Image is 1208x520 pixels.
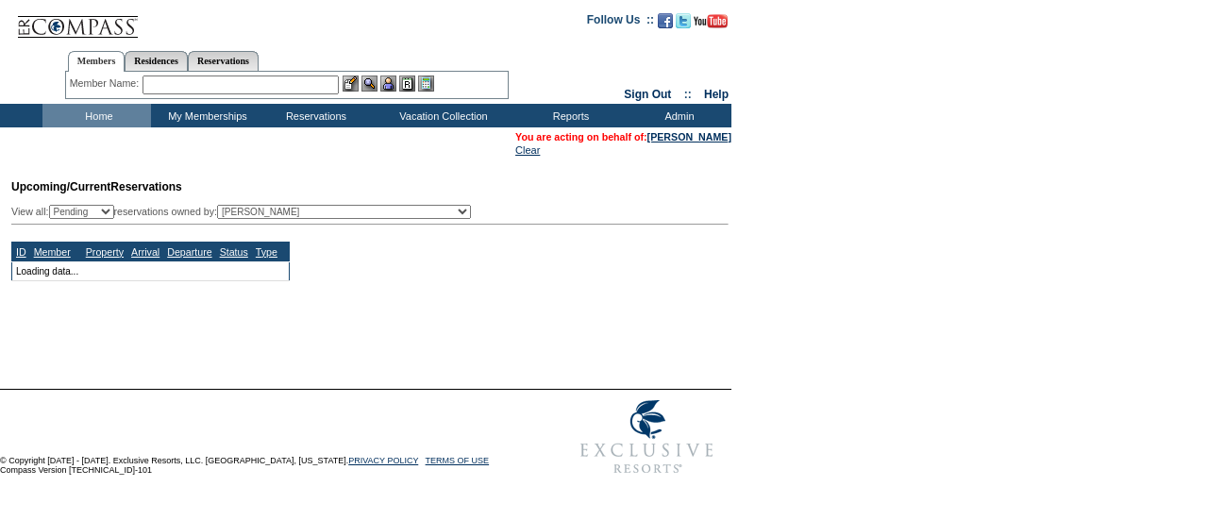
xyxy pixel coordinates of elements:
[676,13,691,28] img: Follow us on Twitter
[704,88,729,101] a: Help
[624,88,671,101] a: Sign Out
[514,104,623,127] td: Reports
[256,246,277,258] a: Type
[16,246,26,258] a: ID
[188,51,259,71] a: Reservations
[42,104,151,127] td: Home
[131,246,159,258] a: Arrival
[587,11,654,34] td: Follow Us ::
[125,51,188,71] a: Residences
[86,246,124,258] a: Property
[684,88,692,101] span: ::
[368,104,514,127] td: Vacation Collection
[426,456,490,465] a: TERMS OF USE
[220,246,248,258] a: Status
[380,75,396,92] img: Impersonate
[361,75,377,92] img: View
[694,14,728,28] img: Subscribe to our YouTube Channel
[34,246,71,258] a: Member
[515,131,731,143] span: You are acting on behalf of:
[11,180,110,193] span: Upcoming/Current
[658,13,673,28] img: Become our fan on Facebook
[343,75,359,92] img: b_edit.gif
[418,75,434,92] img: b_calculator.gif
[658,19,673,30] a: Become our fan on Facebook
[694,19,728,30] a: Subscribe to our YouTube Channel
[399,75,415,92] img: Reservations
[12,261,290,280] td: Loading data...
[11,180,182,193] span: Reservations
[70,75,143,92] div: Member Name:
[515,144,540,156] a: Clear
[562,390,731,484] img: Exclusive Resorts
[623,104,731,127] td: Admin
[11,205,479,219] div: View all: reservations owned by:
[68,51,126,72] a: Members
[647,131,731,143] a: [PERSON_NAME]
[260,104,368,127] td: Reservations
[151,104,260,127] td: My Memberships
[348,456,418,465] a: PRIVACY POLICY
[676,19,691,30] a: Follow us on Twitter
[167,246,211,258] a: Departure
